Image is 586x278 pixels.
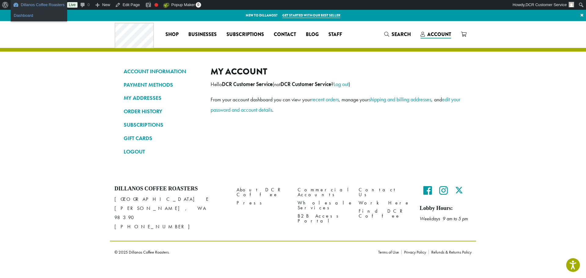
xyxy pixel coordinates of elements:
[427,31,451,38] span: Account
[274,31,296,38] span: Contact
[306,31,319,38] span: Blog
[114,195,227,231] p: [GEOGRAPHIC_DATA] E [PERSON_NAME], WA 98390 [PHONE_NUMBER]
[298,199,349,212] a: Wholesale Services
[211,94,462,115] p: From your account dashboard you can view your , manage your , and .
[334,81,349,88] a: Log out
[359,207,411,220] a: Find DCR Coffee
[11,10,67,21] ul: Dillanos Coffee Roasters
[222,81,273,88] strong: DCR Customer Service
[124,80,201,90] a: PAYMENT METHODS
[124,133,201,143] a: GIFT CARDS
[67,2,78,8] a: Live
[211,79,462,89] p: Hello (not ? )
[237,186,288,199] a: About DCR Coffee
[379,29,416,39] a: Search
[124,66,201,162] nav: Account pages
[124,66,201,77] a: ACCOUNT INFORMATION
[328,31,342,38] span: Staff
[578,10,586,21] a: ×
[298,212,349,225] a: B2B Access Portal
[124,146,201,157] a: LOGOUT
[324,30,347,39] a: Staff
[237,199,288,207] a: Press
[11,12,67,20] a: Dashboard
[298,186,349,199] a: Commercial Accounts
[165,31,179,38] span: Shop
[401,250,429,254] a: Privacy Policy
[114,250,369,254] p: © 2025 Dillanos Coffee Roasters.
[420,215,468,222] em: Weekdays 9 am to 5 pm
[369,96,431,103] a: shipping and billing addresses
[196,2,201,8] span: 0
[161,30,183,39] a: Shop
[188,31,217,38] span: Businesses
[124,106,201,117] a: ORDER HISTORY
[114,186,227,192] h4: Dillanos Coffee Roasters
[211,66,462,77] h2: My account
[226,31,264,38] span: Subscriptions
[526,2,567,7] span: DCR Customer Service
[124,93,201,103] a: MY ADDRESSES
[282,13,340,18] a: Get started with our best seller
[154,3,158,7] div: Focus keyphrase not set
[392,31,411,38] span: Search
[359,186,411,199] a: Contact Us
[429,250,472,254] a: Refunds & Returns Policy
[359,199,411,207] a: Work Here
[420,205,472,212] h5: Lobby Hours:
[311,96,339,103] a: recent orders
[378,250,401,254] a: Terms of Use
[280,81,331,88] strong: DCR Customer Service
[124,120,201,130] a: SUBSCRIPTIONS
